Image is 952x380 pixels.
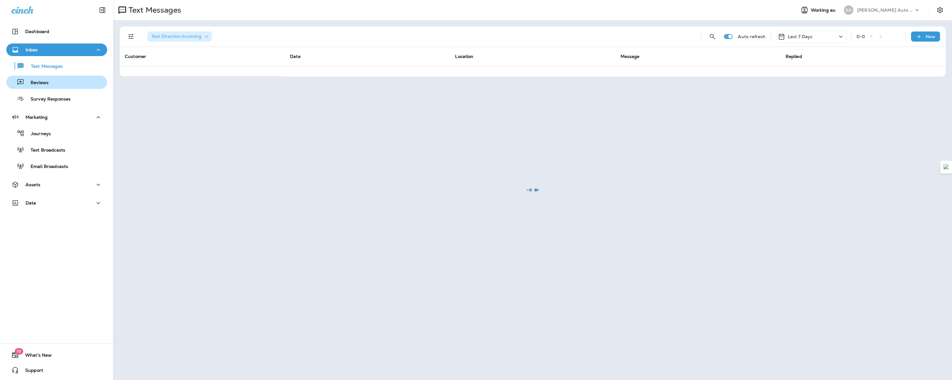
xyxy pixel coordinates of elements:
[6,127,107,140] button: Journeys
[94,4,111,16] button: Collapse Sidebar
[6,25,107,38] button: Dashboard
[6,197,107,209] button: Data
[6,92,107,105] button: Survey Responses
[24,147,65,153] p: Text Broadcasts
[26,115,48,120] p: Marketing
[25,131,51,137] p: Journeys
[24,164,68,170] p: Email Broadcasts
[6,364,107,377] button: Support
[6,349,107,361] button: 19What's New
[19,353,52,360] span: What's New
[25,64,63,70] p: Text Messages
[6,43,107,56] button: Inbox
[26,182,40,187] p: Assets
[24,96,71,102] p: Survey Responses
[6,143,107,156] button: Text Broadcasts
[943,164,949,170] img: Detect Auto
[26,47,38,52] p: Inbox
[14,348,23,354] span: 19
[6,111,107,124] button: Marketing
[6,159,107,173] button: Email Broadcasts
[24,80,49,86] p: Reviews
[926,34,935,39] p: New
[25,29,49,34] p: Dashboard
[6,178,107,191] button: Assets
[26,200,36,205] p: Data
[6,76,107,89] button: Reviews
[6,59,107,72] button: Text Messages
[19,368,43,375] span: Support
